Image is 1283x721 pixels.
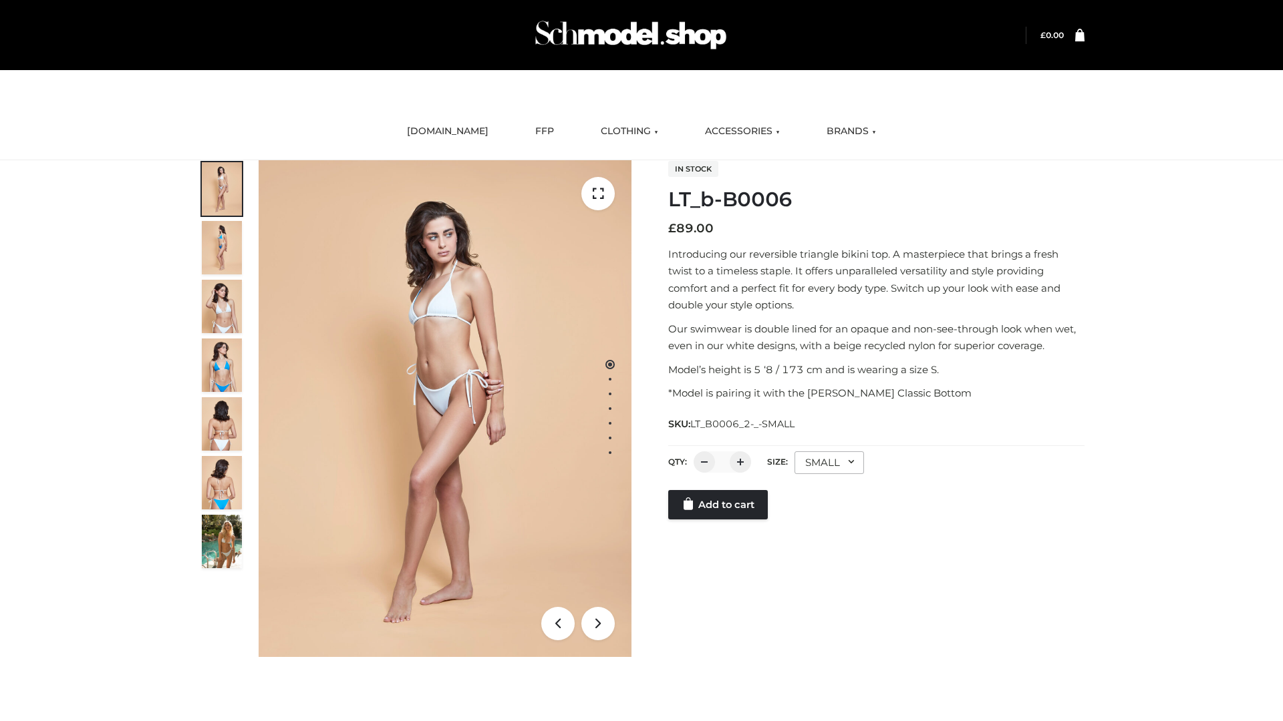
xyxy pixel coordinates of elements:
bdi: 89.00 [668,221,714,236]
p: Model’s height is 5 ‘8 / 173 cm and is wearing a size S. [668,361,1085,379]
label: QTY: [668,457,687,467]
p: Introducing our reversible triangle bikini top. A masterpiece that brings a fresh twist to a time... [668,246,1085,314]
p: Our swimwear is double lined for an opaque and non-see-through look when wet, even in our white d... [668,320,1085,354]
div: SMALL [795,451,864,474]
span: SKU: [668,416,796,432]
span: £ [1040,30,1046,40]
a: BRANDS [817,117,886,146]
img: ArielClassicBikiniTop_CloudNine_AzureSky_OW114ECO_1-scaled.jpg [202,162,242,216]
a: CLOTHING [591,117,668,146]
img: ArielClassicBikiniTop_CloudNine_AzureSky_OW114ECO_7-scaled.jpg [202,397,242,451]
span: £ [668,221,676,236]
h1: LT_b-B0006 [668,188,1085,212]
a: [DOMAIN_NAME] [397,117,498,146]
span: LT_B0006_2-_-SMALL [690,418,795,430]
img: ArielClassicBikiniTop_CloudNine_AzureSky_OW114ECO_1 [259,160,631,657]
label: Size: [767,457,788,467]
img: Arieltop_CloudNine_AzureSky2.jpg [202,515,242,568]
span: In stock [668,161,718,177]
a: ACCESSORIES [695,117,790,146]
a: Add to cart [668,490,768,519]
p: *Model is pairing it with the [PERSON_NAME] Classic Bottom [668,385,1085,402]
img: ArielClassicBikiniTop_CloudNine_AzureSky_OW114ECO_3-scaled.jpg [202,280,242,333]
img: Schmodel Admin 964 [531,9,731,61]
bdi: 0.00 [1040,30,1064,40]
img: ArielClassicBikiniTop_CloudNine_AzureSky_OW114ECO_4-scaled.jpg [202,338,242,392]
a: £0.00 [1040,30,1064,40]
img: ArielClassicBikiniTop_CloudNine_AzureSky_OW114ECO_2-scaled.jpg [202,221,242,274]
a: FFP [525,117,564,146]
img: ArielClassicBikiniTop_CloudNine_AzureSky_OW114ECO_8-scaled.jpg [202,456,242,509]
